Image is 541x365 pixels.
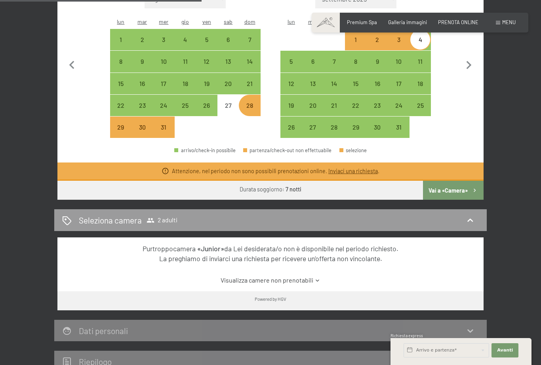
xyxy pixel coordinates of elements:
div: Sun Dec 14 2025 [239,51,260,72]
div: 5 [281,58,301,78]
div: 24 [389,102,409,122]
div: Fri Dec 05 2025 [196,29,217,50]
div: 7 [324,58,344,78]
div: Sun Dec 07 2025 [239,29,260,50]
div: 2 [132,36,152,56]
div: arrivo/check-in possibile [410,29,431,50]
div: 15 [111,80,131,100]
div: 14 [240,58,259,78]
div: 22 [346,102,366,122]
div: arrivo/check-in possibile [280,51,302,72]
div: arrivo/check-in possibile [110,73,131,94]
div: arrivo/check-in possibile [280,117,302,138]
div: arrivo/check-in possibile [239,29,260,50]
div: Tue Dec 09 2025 [131,51,153,72]
div: 3 [389,36,409,56]
div: Thu Jan 22 2026 [345,95,366,116]
div: arrivo/check-in possibile [217,29,239,50]
div: Tue Jan 27 2026 [302,117,324,138]
div: 8 [111,58,131,78]
div: 22 [111,102,131,122]
div: 13 [303,80,323,100]
div: Sat Jan 03 2026 [388,29,410,50]
div: Mon Dec 29 2025 [110,117,131,138]
div: 17 [154,80,173,100]
div: arrivo/check-in possibile [302,73,324,94]
div: Wed Jan 28 2026 [324,117,345,138]
div: arrivo/check-in possibile [110,29,131,50]
div: arrivo/check-in possibile [217,51,239,72]
div: Sat Jan 10 2026 [388,51,410,72]
div: Tue Dec 23 2025 [131,95,153,116]
a: Premium Spa [347,19,377,25]
div: Sun Jan 18 2026 [410,73,431,94]
div: Mon Dec 22 2025 [110,95,131,116]
div: Mon Jan 05 2026 [280,51,302,72]
span: Avanti [497,347,513,354]
div: 20 [303,102,323,122]
div: arrivo/check-in possibile [324,117,345,138]
div: Fri Jan 30 2026 [366,117,388,138]
div: Sat Dec 06 2025 [217,29,239,50]
div: 27 [303,124,323,144]
div: Powered by HGV [255,296,286,302]
a: PRENOTA ONLINE [438,19,478,25]
div: Tue Jan 20 2026 [302,95,324,116]
div: arrivo/check-in possibile [174,148,236,153]
div: 24 [154,102,173,122]
div: 26 [281,124,301,144]
div: 15 [346,80,366,100]
div: Thu Jan 15 2026 [345,73,366,94]
div: 11 [175,58,195,78]
abbr: lunedì [117,18,124,25]
div: arrivo/check-in possibile [175,95,196,116]
div: arrivo/check-in possibile [280,73,302,94]
div: 19 [197,80,217,100]
div: Tue Jan 06 2026 [302,51,324,72]
div: 5 [197,36,217,56]
div: selezione [339,148,367,153]
div: Sat Jan 17 2026 [388,73,410,94]
div: 30 [367,124,387,144]
div: Wed Dec 17 2025 [153,73,174,94]
div: 29 [111,124,131,144]
abbr: lunedì [288,18,295,25]
div: 29 [346,124,366,144]
div: Wed Dec 31 2025 [153,117,174,138]
div: 17 [389,80,409,100]
abbr: domenica [244,18,255,25]
div: arrivo/check-in possibile [388,117,410,138]
div: 27 [218,102,238,122]
h2: Dati personali [79,326,128,336]
div: Sun Jan 25 2026 [410,95,431,116]
div: Thu Jan 08 2026 [345,51,366,72]
span: Galleria immagini [388,19,427,25]
div: Thu Dec 25 2025 [175,95,196,116]
div: 10 [154,58,173,78]
div: Mon Dec 01 2025 [110,29,131,50]
div: arrivo/check-in non effettuabile [239,95,260,116]
div: partenza/check-out non effettuabile [243,148,332,153]
div: 4 [175,36,195,56]
div: 10 [389,58,409,78]
div: Sat Dec 20 2025 [217,73,239,94]
div: arrivo/check-in possibile [345,29,366,50]
div: Fri Jan 02 2026 [366,29,388,50]
div: Thu Dec 11 2025 [175,51,196,72]
button: Avanti [491,343,518,357]
div: Mon Jan 26 2026 [280,117,302,138]
div: 26 [197,102,217,122]
div: Wed Jan 07 2026 [324,51,345,72]
div: 9 [367,58,387,78]
div: arrivo/check-in possibile [388,29,410,50]
div: Purtroppo camera da Lei desiderata/o non è disponibile nel periodo richiesto. La preghiamo di inv... [70,244,471,263]
div: arrivo/check-in possibile [175,73,196,94]
div: 12 [281,80,301,100]
div: 6 [218,36,238,56]
abbr: martedì [308,18,318,25]
div: 16 [132,80,152,100]
div: 25 [175,102,195,122]
div: arrivo/check-in possibile [196,73,217,94]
